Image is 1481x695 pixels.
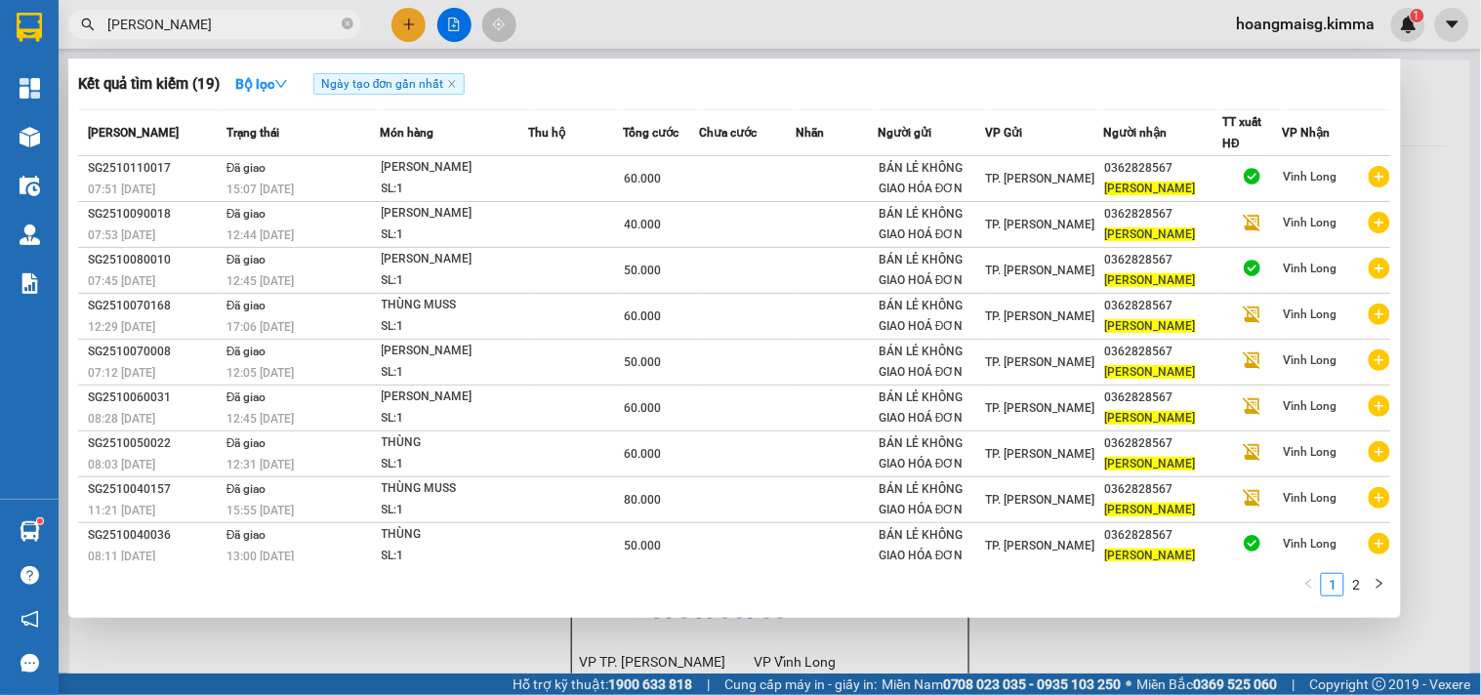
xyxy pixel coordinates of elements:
[1344,573,1368,596] li: 2
[382,454,528,475] div: SL: 1
[625,493,662,507] span: 80.000
[226,320,294,334] span: 17:06 [DATE]
[986,172,1095,185] span: TP. [PERSON_NAME]
[1105,273,1196,287] span: [PERSON_NAME]
[382,362,528,384] div: SL: 1
[1105,158,1222,179] div: 0362828567
[21,654,39,673] span: message
[88,433,221,454] div: SG2510050022
[382,546,528,567] div: SL: 1
[797,126,825,140] span: Nhãn
[88,342,221,362] div: SG2510070008
[226,366,294,380] span: 12:05 [DATE]
[382,408,528,429] div: SL: 1
[21,566,39,585] span: question-circle
[382,179,528,200] div: SL: 1
[88,412,155,426] span: 08:28 [DATE]
[382,270,528,292] div: SL: 1
[226,161,267,175] span: Đã giao
[1105,525,1222,546] div: 0362828567
[226,253,267,266] span: Đã giao
[986,493,1095,507] span: TP. [PERSON_NAME]
[625,172,662,185] span: 60.000
[700,126,758,140] span: Chưa cước
[226,207,267,221] span: Đã giao
[226,345,267,358] span: Đã giao
[1369,533,1390,554] span: plus-circle
[1283,399,1337,413] span: Vĩnh Long
[1105,319,1196,333] span: [PERSON_NAME]
[529,126,566,140] span: Thu hộ
[235,76,288,92] strong: Bộ lọc
[1105,365,1196,379] span: [PERSON_NAME]
[381,126,434,140] span: Món hàng
[135,131,148,144] span: environment
[226,528,267,542] span: Đã giao
[382,432,528,454] div: THÙNG
[624,126,679,140] span: Tổng cước
[1303,578,1315,590] span: left
[1283,491,1337,505] span: Vĩnh Long
[879,525,984,566] div: BÁN LẺ KHÔNG GIAO HÓA ĐƠN
[382,157,528,179] div: [PERSON_NAME]
[879,204,984,245] div: BÁN LẺ KHÔNG GIAO HOÁ ĐƠN
[382,387,528,408] div: [PERSON_NAME]
[226,390,267,404] span: Đã giao
[88,320,155,334] span: 12:29 [DATE]
[1105,411,1196,425] span: [PERSON_NAME]
[10,10,78,78] img: logo.jpg
[88,204,221,225] div: SG2510090018
[1105,457,1196,470] span: [PERSON_NAME]
[625,447,662,461] span: 60.000
[625,401,662,415] span: 60.000
[1345,574,1367,595] a: 2
[985,126,1022,140] span: VP Gửi
[1283,353,1337,367] span: Vĩnh Long
[878,126,931,140] span: Người gửi
[135,130,239,188] b: 107/1 , Đường 2/9 P1, TP Vĩnh Long
[88,250,221,270] div: SG2510080010
[382,295,528,316] div: THÙNG MUSS
[625,218,662,231] span: 40.000
[1105,388,1222,408] div: 0362828567
[1105,204,1222,225] div: 0362828567
[10,10,283,83] li: [PERSON_NAME] - 0931936768
[986,401,1095,415] span: TP. [PERSON_NAME]
[382,500,528,521] div: SL: 1
[1322,574,1343,595] a: 1
[226,183,294,196] span: 15:07 [DATE]
[382,316,528,338] div: SL: 1
[382,524,528,546] div: THÙNG
[1369,487,1390,509] span: plus-circle
[1283,262,1337,275] span: Vĩnh Long
[20,176,40,196] img: warehouse-icon
[226,228,294,242] span: 12:44 [DATE]
[78,74,220,95] h3: Kết quả tìm kiếm ( 19 )
[88,504,155,517] span: 11:21 [DATE]
[1105,182,1196,195] span: [PERSON_NAME]
[1105,342,1222,362] div: 0362828567
[382,203,528,225] div: [PERSON_NAME]
[135,105,260,127] li: VP Vĩnh Long
[1105,503,1196,516] span: [PERSON_NAME]
[88,388,221,408] div: SG2510060031
[88,183,155,196] span: 07:51 [DATE]
[1104,126,1168,140] span: Người nhận
[879,158,984,199] div: BÁN LẺ KHÔNG GIAO HÓA ĐƠN
[342,18,353,29] span: close-circle
[1282,126,1330,140] span: VP Nhận
[226,274,294,288] span: 12:45 [DATE]
[1369,304,1390,325] span: plus-circle
[226,482,267,496] span: Đã giao
[88,274,155,288] span: 07:45 [DATE]
[382,225,528,246] div: SL: 1
[220,68,304,100] button: Bộ lọcdown
[1105,227,1196,241] span: [PERSON_NAME]
[1283,307,1337,321] span: Vĩnh Long
[1321,573,1344,596] li: 1
[879,296,984,337] div: BÁN LẺ KHÔNG GIAO HOÁ ĐƠN
[986,447,1095,461] span: TP. [PERSON_NAME]
[1105,549,1196,562] span: [PERSON_NAME]
[1283,537,1337,551] span: Vĩnh Long
[879,250,984,291] div: BÁN LẺ KHÔNG GIAO HOÁ ĐƠN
